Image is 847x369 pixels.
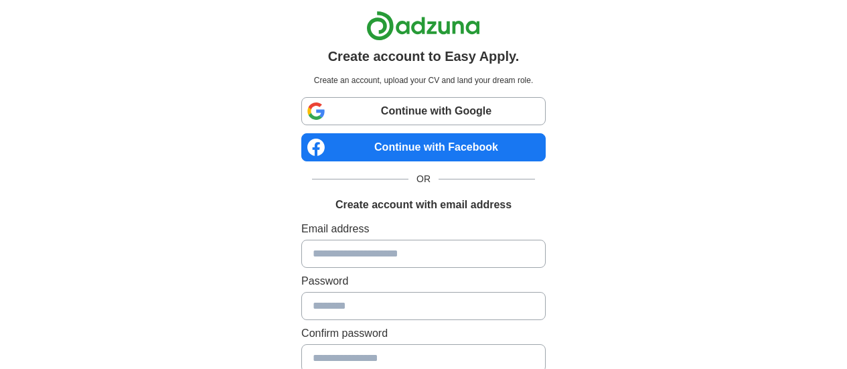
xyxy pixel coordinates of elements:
[301,273,546,289] label: Password
[301,221,546,237] label: Email address
[408,172,439,186] span: OR
[301,325,546,342] label: Confirm password
[366,11,480,41] img: Adzuna logo
[301,133,546,161] a: Continue with Facebook
[335,197,512,213] h1: Create account with email address
[304,74,543,86] p: Create an account, upload your CV and land your dream role.
[301,97,546,125] a: Continue with Google
[328,46,520,66] h1: Create account to Easy Apply.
